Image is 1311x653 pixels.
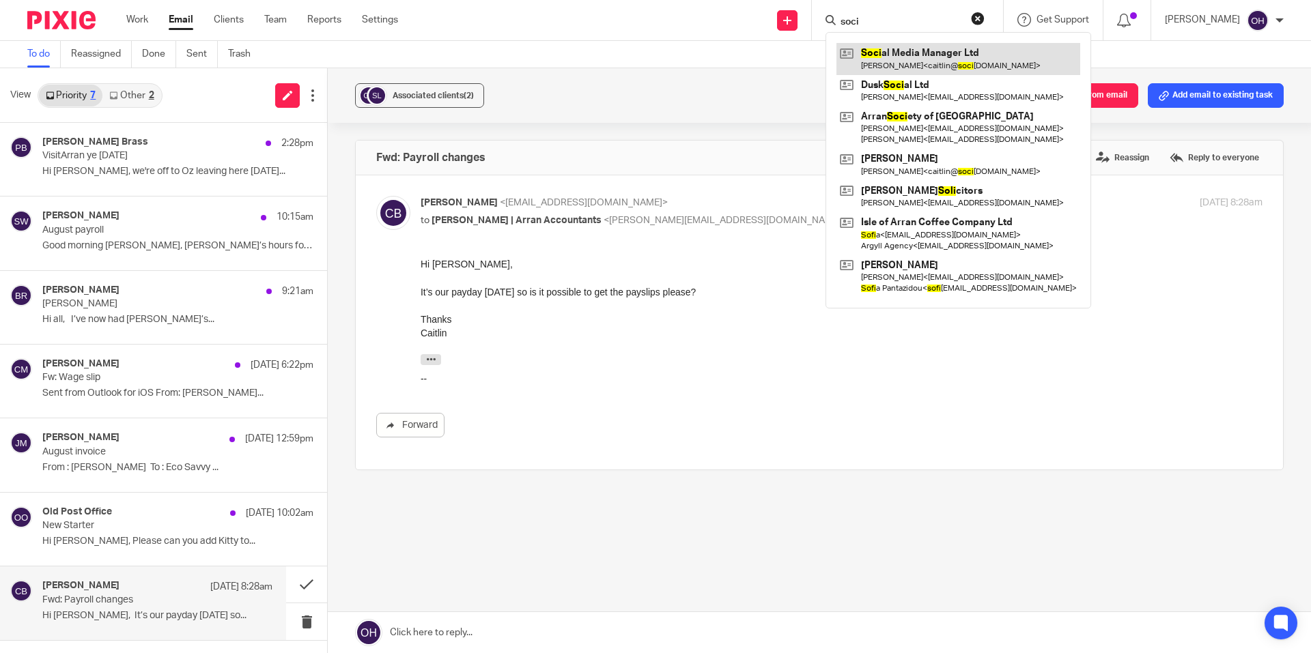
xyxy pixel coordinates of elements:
h4: [PERSON_NAME] [42,358,119,370]
a: Sent [186,41,218,68]
button: Add email to existing task [1148,83,1284,108]
p: From : [PERSON_NAME] To : Eco Savvy ... [42,462,313,474]
p: [DATE] 10:02am [246,506,313,520]
p: Fw: Wage slip [42,372,259,383]
p: August payroll [42,224,259,236]
h4: [PERSON_NAME] [42,432,119,444]
h4: [PERSON_NAME] Brass [42,136,148,148]
img: svg%3E [10,210,32,232]
a: Email [169,13,193,27]
a: Other2 [102,85,160,106]
h4: Fwd: Payroll changes [376,151,485,164]
span: [PERSON_NAME] [421,198,498,207]
a: To do [27,41,61,68]
input: Search [839,16,962,29]
h4: [PERSON_NAME] [42,285,119,296]
img: svg%3E [10,506,32,528]
p: 10:15am [277,210,313,224]
h4: [PERSON_NAME] [42,580,119,592]
span: (2) [464,91,474,100]
div: 2 [149,91,154,100]
img: svg%3E [358,85,379,106]
a: Priority7 [39,85,102,106]
img: svg%3E [10,580,32,602]
span: [PERSON_NAME] | Arran Accountants [432,216,602,225]
a: Work [126,13,148,27]
a: Settings [362,13,398,27]
span: Get Support [1037,15,1089,25]
a: Done [142,41,176,68]
p: Hi [PERSON_NAME], It’s our payday [DATE] so... [42,610,272,622]
a: Trash [228,41,261,68]
p: [DATE] 8:28am [210,580,272,594]
a: Forward [376,413,445,437]
img: Pixie [27,11,96,29]
img: svg%3E [10,136,32,158]
button: Associated clients(2) [355,83,484,108]
span: <[EMAIL_ADDRESS][DOMAIN_NAME]> [500,198,668,207]
p: Hi [PERSON_NAME], we're off to Oz leaving here [DATE]... [42,166,313,177]
img: svg%3E [10,358,32,380]
img: svg%3E [367,85,387,106]
p: [PERSON_NAME] [1165,13,1240,27]
a: Reports [307,13,341,27]
img: svg%3E [1247,10,1269,31]
a: Reassigned [71,41,132,68]
span: Associated clients [393,91,474,100]
a: Team [264,13,287,27]
p: August invoice [42,446,259,458]
p: Hi all, I’ve now had [PERSON_NAME]’s... [42,314,313,325]
p: Sent from Outlook for iOS From: [PERSON_NAME]... [42,388,313,399]
p: VisitArran ye [DATE] [42,150,259,162]
a: Clients [214,13,244,27]
span: to [421,216,429,225]
img: svg%3E [10,432,32,454]
p: [DATE] 6:22pm [251,358,313,372]
p: 9:21am [282,285,313,298]
h4: Old Post Office [42,506,112,518]
span: <[PERSON_NAME][EMAIL_ADDRESS][DOMAIN_NAME]> [604,216,847,225]
p: [DATE] 12:59pm [245,432,313,446]
label: Reply to everyone [1166,147,1263,168]
img: svg%3E [10,285,32,306]
span: View [10,88,31,102]
label: Reassign [1092,147,1153,168]
img: svg%3E [376,196,410,230]
p: [DATE] 8:28am [1200,196,1263,210]
p: [PERSON_NAME] [42,298,259,310]
h4: [PERSON_NAME] [42,210,119,222]
p: Hi [PERSON_NAME], Please can you add Kitty to... [42,536,313,547]
p: New Starter [42,520,259,532]
p: Good morning [PERSON_NAME], [PERSON_NAME]’s hours for this... [42,240,313,252]
div: 7 [90,91,96,100]
p: Fwd: Payroll changes [42,594,227,606]
button: Clear [971,12,985,25]
p: 2:28pm [281,136,313,150]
